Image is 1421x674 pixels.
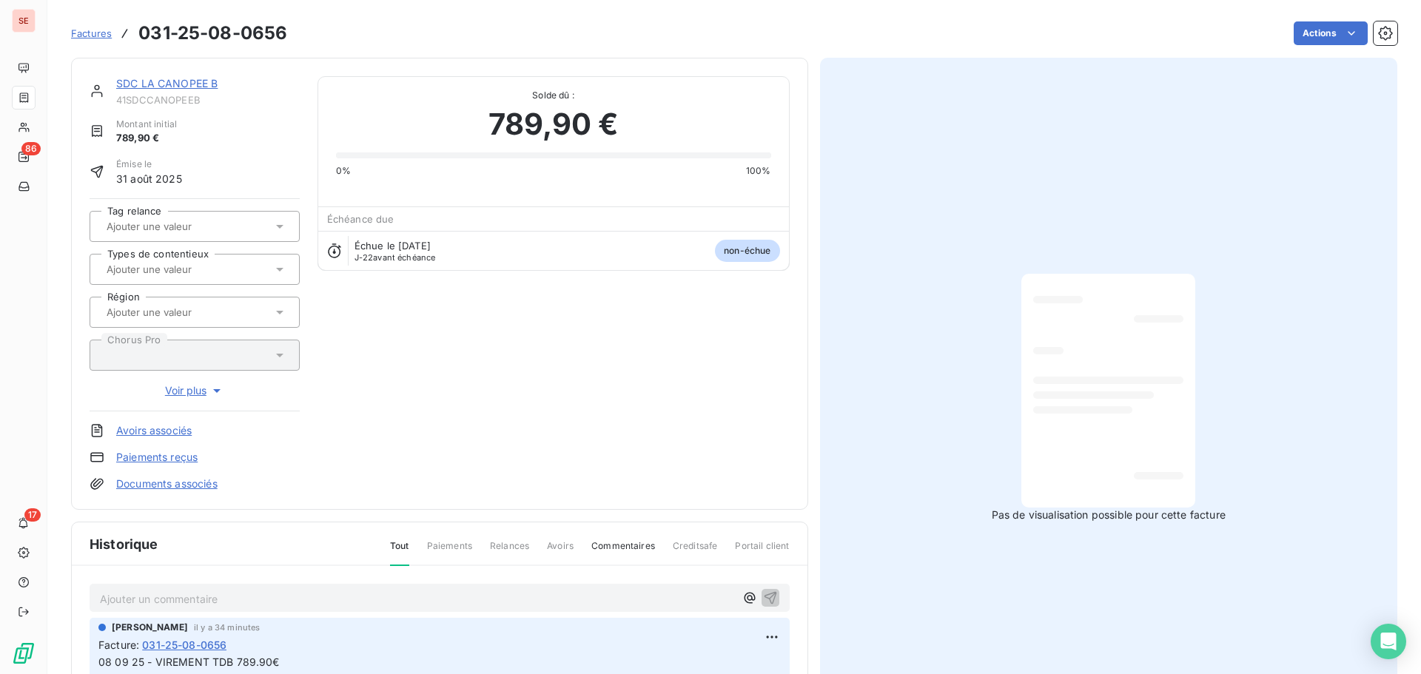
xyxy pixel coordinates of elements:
[138,20,287,47] h3: 031-25-08-0656
[90,383,300,399] button: Voir plus
[427,539,472,565] span: Paiements
[71,27,112,39] span: Factures
[116,476,218,491] a: Documents associés
[715,240,779,262] span: non-échue
[746,164,771,178] span: 100%
[327,213,394,225] span: Échéance due
[98,637,139,653] span: Facture :
[1371,624,1406,659] div: Open Intercom Messenger
[105,220,254,233] input: Ajouter une valeur
[116,118,177,131] span: Montant initial
[116,94,300,106] span: 41SDCCANOPEEB
[355,240,431,252] span: Échue le [DATE]
[390,539,409,566] span: Tout
[116,450,198,465] a: Paiements reçus
[116,171,182,186] span: 31 août 2025
[12,9,36,33] div: SE
[488,102,618,146] span: 789,90 €
[116,423,192,438] a: Avoirs associés
[165,383,224,398] span: Voir plus
[105,263,254,276] input: Ajouter une valeur
[112,621,188,634] span: [PERSON_NAME]
[116,158,182,171] span: Émise le
[591,539,655,565] span: Commentaires
[90,534,158,554] span: Historique
[355,252,374,263] span: J-22
[490,539,529,565] span: Relances
[547,539,574,565] span: Avoirs
[1294,21,1368,45] button: Actions
[355,253,436,262] span: avant échéance
[194,623,261,632] span: il y a 34 minutes
[735,539,789,565] span: Portail client
[71,26,112,41] a: Factures
[98,656,280,668] span: 08 09 25 - VIREMENT TDB 789.90€
[336,164,351,178] span: 0%
[105,306,254,319] input: Ajouter une valeur
[992,508,1226,522] span: Pas de visualisation possible pour cette facture
[142,637,226,653] span: 031-25-08-0656
[673,539,718,565] span: Creditsafe
[12,641,36,665] img: Logo LeanPay
[21,142,41,155] span: 86
[116,77,218,90] a: SDC LA CANOPEE B
[336,89,771,102] span: Solde dû :
[116,131,177,146] span: 789,90 €
[24,508,41,522] span: 17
